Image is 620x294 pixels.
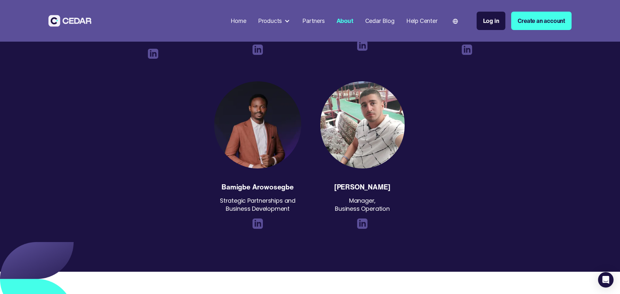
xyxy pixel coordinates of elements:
[365,16,395,25] div: Cedar Blog
[255,14,294,28] div: Products
[258,16,282,25] div: Products
[334,184,390,191] div: [PERSON_NAME]
[362,13,398,28] a: Cedar Blog
[228,13,249,28] a: Home
[483,16,499,25] div: Log in
[336,16,354,25] div: About
[222,184,294,191] div: Bamigbe Arowosegbe
[335,197,389,213] div: Manager, Business Operation
[453,19,458,24] img: world icon
[299,13,327,28] a: Partners
[403,13,440,28] a: Help Center
[334,13,356,28] a: About
[511,12,572,30] a: Create an account
[231,16,246,25] div: Home
[215,197,300,213] div: Strategic Partnerships and Business Development
[406,16,438,25] div: Help Center
[477,12,506,30] a: Log in
[598,272,614,288] div: Open Intercom Messenger
[302,16,325,25] div: Partners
